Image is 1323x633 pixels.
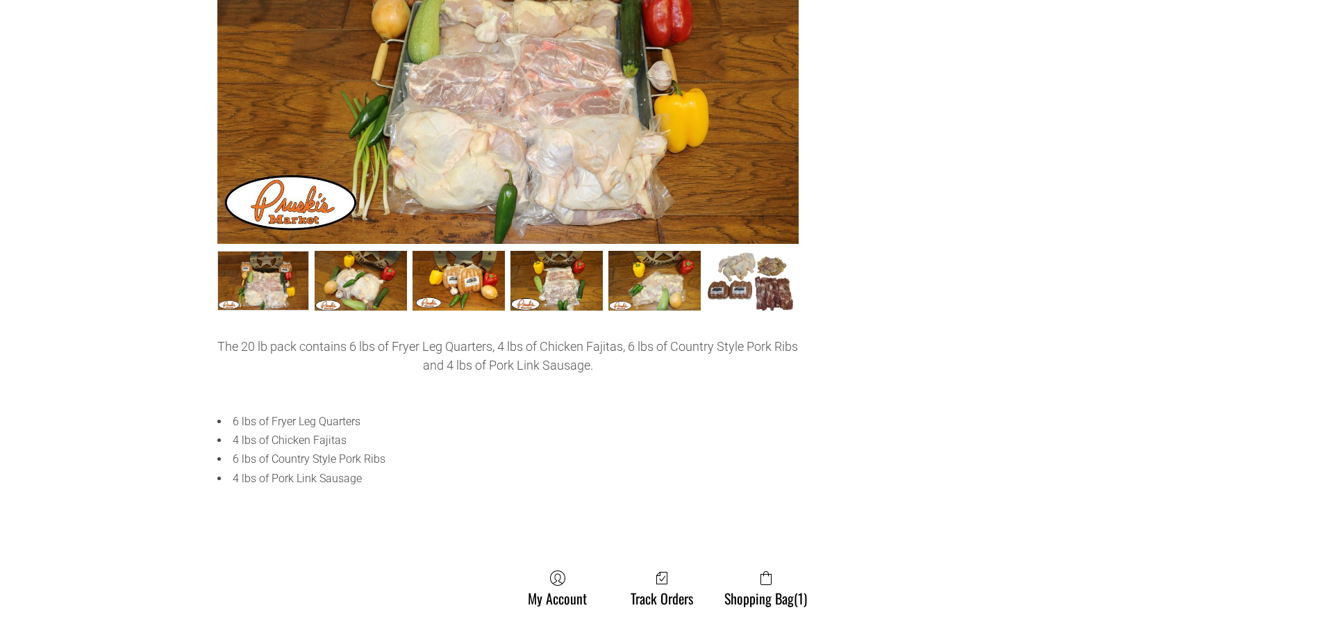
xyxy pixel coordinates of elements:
[217,433,799,448] li: 4 lbs of Chicken Fajitas
[217,337,799,375] p: The 20 lb pack contains 6 lbs of Fryer Leg Quarters, 4 lbs of Chicken Fajitas, 6 lbs of Country S...
[510,251,603,311] a: 20 lbs Bar B Que Bundle004 3
[217,452,799,467] li: 6 lbs of Country Style Pork Ribs
[608,251,701,311] a: 20 lbs Bar B Que Bundle005 4
[217,414,799,429] li: 6 lbs of Fryer Leg Quarters
[413,251,505,311] a: 20 lbs Bar B Que Bundle003 2
[217,471,799,486] li: 4 lbs of Pork Link Sausage
[624,570,700,607] a: Track Orders
[706,251,799,311] a: 20 lbs Bar B Que Bundle006 5
[717,570,814,607] a: Shopping Bag(1)
[217,251,310,311] a: 20 lbs Bar B Que Bundle 0
[315,251,407,311] a: 20 lbs Bar B Que Bundle002 1
[521,570,594,607] a: My Account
